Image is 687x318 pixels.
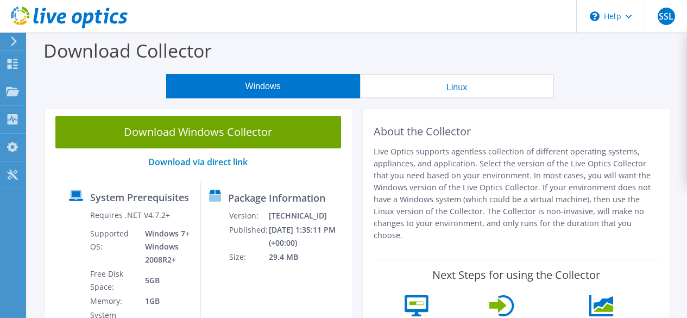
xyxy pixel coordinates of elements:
[229,250,268,264] td: Size:
[360,74,554,98] button: Linux
[55,116,341,148] a: Download Windows Collector
[229,223,268,250] td: Published:
[137,227,192,267] td: Windows 7+ Windows 2008R2+
[374,146,659,241] p: Live Optics supports agentless collection of different operating systems, appliances, and applica...
[166,74,360,98] button: Windows
[658,8,675,25] span: SSL
[228,192,325,203] label: Package Information
[229,209,268,223] td: Version:
[43,38,212,63] label: Download Collector
[137,267,192,294] td: 5GB
[374,125,659,138] h2: About the Collector
[148,156,248,168] a: Download via direct link
[90,267,137,294] td: Free Disk Space:
[90,294,137,308] td: Memory:
[268,223,347,250] td: [DATE] 1:35:11 PM (+00:00)
[268,209,347,223] td: [TECHNICAL_ID]
[432,269,600,282] label: Next Steps for using the Collector
[90,227,137,267] td: Supported OS:
[590,11,600,21] svg: \n
[137,294,192,308] td: 1GB
[90,210,170,221] label: Requires .NET V4.7.2+
[268,250,347,264] td: 29.4 MB
[90,192,189,203] label: System Prerequisites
